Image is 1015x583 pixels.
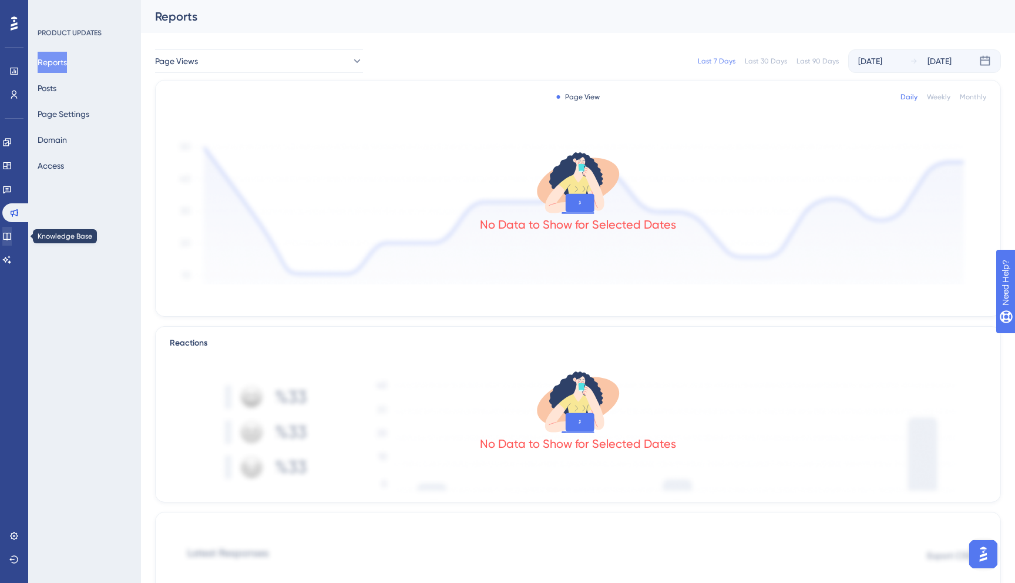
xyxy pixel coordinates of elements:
[796,56,839,66] div: Last 90 Days
[745,56,787,66] div: Last 30 Days
[900,92,917,102] div: Daily
[698,56,735,66] div: Last 7 Days
[38,129,67,150] button: Domain
[170,336,986,350] div: Reactions
[38,103,89,125] button: Page Settings
[927,92,950,102] div: Weekly
[28,3,73,17] span: Need Help?
[155,49,363,73] button: Page Views
[557,92,600,102] div: Page View
[155,54,198,68] span: Page Views
[927,54,952,68] div: [DATE]
[38,52,67,73] button: Reports
[38,78,56,99] button: Posts
[480,216,676,233] div: No Data to Show for Selected Dates
[960,92,986,102] div: Monthly
[38,28,102,38] div: PRODUCT UPDATES
[155,8,972,25] div: Reports
[966,537,1001,572] iframe: UserGuiding AI Assistant Launcher
[38,155,64,176] button: Access
[858,54,882,68] div: [DATE]
[480,435,676,452] div: No Data to Show for Selected Dates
